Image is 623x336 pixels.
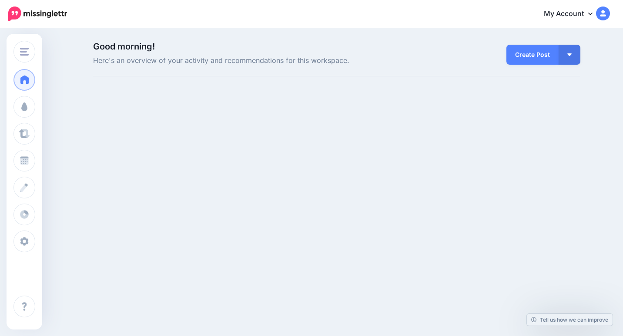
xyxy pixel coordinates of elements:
img: menu.png [20,48,29,56]
span: Good morning! [93,41,155,52]
a: Create Post [506,45,559,65]
a: Tell us how we can improve [527,314,613,326]
a: My Account [535,3,610,25]
img: arrow-down-white.png [567,53,572,56]
img: Missinglettr [8,7,67,21]
span: Here's an overview of your activity and recommendations for this workspace. [93,55,414,66]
